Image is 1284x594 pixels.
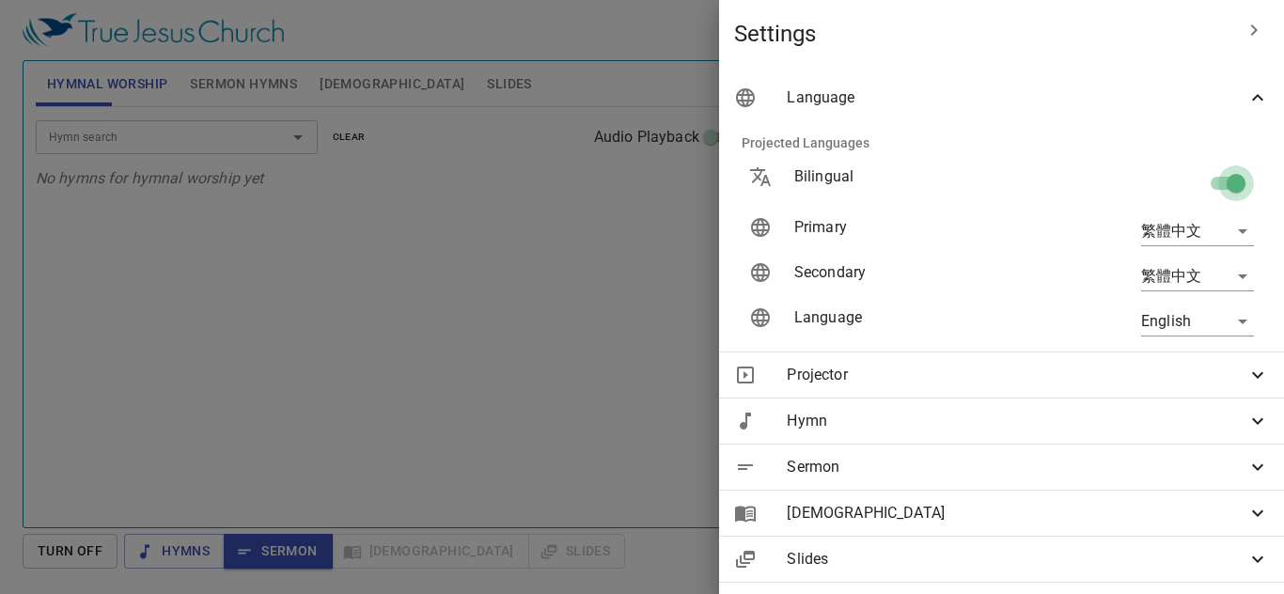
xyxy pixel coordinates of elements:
span: Hymn [787,410,1246,432]
p: Secondary [794,261,1031,284]
span: Projector [787,364,1246,386]
div: English [1141,306,1254,336]
span: Sermon [787,456,1246,478]
div: Language [719,75,1284,120]
p: Bilingual [794,165,1031,188]
span: Settings [734,19,1231,49]
div: Sis.Renee [162,98,237,117]
span: Slides [787,548,1246,571]
div: Slides [719,537,1284,582]
div: Hymn [719,399,1284,444]
div: [DEMOGRAPHIC_DATA]12 [35,58,364,91]
span: [DEMOGRAPHIC_DATA] [787,502,1246,524]
div: Sermon [719,445,1284,490]
p: Primary [794,216,1031,239]
li: Projected Languages [727,120,1276,165]
span: Language [787,86,1246,109]
div: 繁體中文 [1141,261,1254,291]
div: [DEMOGRAPHIC_DATA] [719,491,1284,536]
p: Language [794,306,1031,329]
div: 繁體中文 [1141,216,1254,246]
div: Projector [719,352,1284,398]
